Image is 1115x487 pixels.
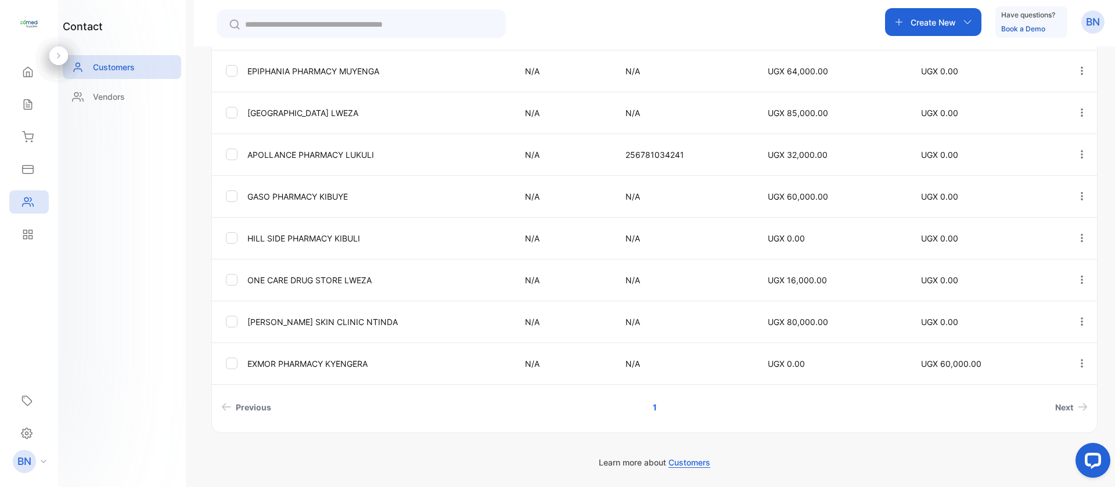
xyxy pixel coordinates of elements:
p: ONE CARE DRUG STORE LWEZA [247,274,510,286]
a: Vendors [63,85,181,109]
span: UGX 60,000.00 [921,359,981,369]
span: UGX 0.00 [921,275,958,285]
p: BN [17,454,31,469]
p: N/A [625,358,744,370]
p: 256781034241 [625,149,744,161]
span: UGX 0.00 [768,359,805,369]
span: UGX 0.00 [921,108,958,118]
span: UGX 0.00 [921,66,958,76]
span: UGX 0.00 [768,233,805,243]
span: UGX 60,000.00 [768,192,828,201]
img: logo [20,15,38,33]
p: N/A [625,65,744,77]
span: UGX 32,000.00 [768,150,828,160]
span: Previous [236,401,271,413]
span: Next [1055,401,1073,413]
p: N/A [625,274,744,286]
h1: contact [63,19,103,34]
span: UGX 85,000.00 [768,108,828,118]
p: Learn more about [211,456,1098,468]
span: UGX 0.00 [921,192,958,201]
p: [PERSON_NAME] SKIN CLINIC NTINDA [247,316,510,328]
a: Next page [1051,396,1092,418]
a: Book a Demo [1001,24,1045,33]
iframe: LiveChat chat widget [1066,438,1115,487]
p: N/A [525,232,601,244]
p: N/A [525,274,601,286]
p: EXMOR PHARMACY KYENGERA [247,358,510,370]
p: APOLLANCE PHARMACY LUKULI [247,149,510,161]
a: Page 1 is your current page [639,396,671,418]
p: N/A [525,65,601,77]
p: N/A [525,358,601,370]
p: N/A [625,316,744,328]
p: N/A [525,190,601,203]
ul: Pagination [212,396,1097,418]
p: N/A [525,316,601,328]
p: Have questions? [1001,9,1055,21]
p: BN [1086,15,1100,30]
p: N/A [625,107,744,119]
p: Create New [911,16,956,28]
button: BN [1081,8,1105,36]
span: UGX 0.00 [921,317,958,327]
span: UGX 0.00 [921,233,958,243]
p: N/A [525,149,601,161]
p: Customers [93,61,135,73]
span: UGX 64,000.00 [768,66,828,76]
p: N/A [625,232,744,244]
a: Customers [63,55,181,79]
span: UGX 80,000.00 [768,317,828,327]
p: EPIPHANIA PHARMACY MUYENGA [247,65,510,77]
span: UGX 16,000.00 [768,275,827,285]
p: Vendors [93,91,125,103]
p: HILL SIDE PHARMACY KIBULI [247,232,510,244]
button: Create New [885,8,981,36]
span: UGX 0.00 [921,150,958,160]
p: N/A [525,107,601,119]
span: Customers [668,457,710,468]
p: GASO PHARMACY KIBUYE [247,190,510,203]
p: N/A [625,190,744,203]
p: [GEOGRAPHIC_DATA] LWEZA [247,107,510,119]
a: Previous page [217,396,276,418]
